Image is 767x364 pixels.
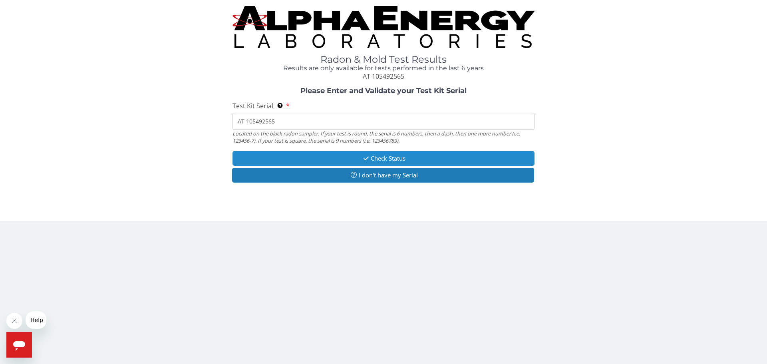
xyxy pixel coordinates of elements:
span: Test Kit Serial [232,101,273,110]
iframe: Button to launch messaging window [6,332,32,358]
div: Located on the black radon sampler. If your test is round, the serial is 6 numbers, then a dash, ... [232,130,535,145]
strong: Please Enter and Validate your Test Kit Serial [300,86,467,95]
span: AT 105492565 [363,72,404,81]
iframe: Close message [6,313,22,329]
h4: Results are only available for tests performed in the last 6 years [232,65,535,72]
button: I don't have my Serial [232,168,534,183]
button: Check Status [232,151,535,166]
iframe: Message from company [26,311,46,329]
h1: Radon & Mold Test Results [232,54,535,65]
img: TightCrop.jpg [232,6,535,48]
